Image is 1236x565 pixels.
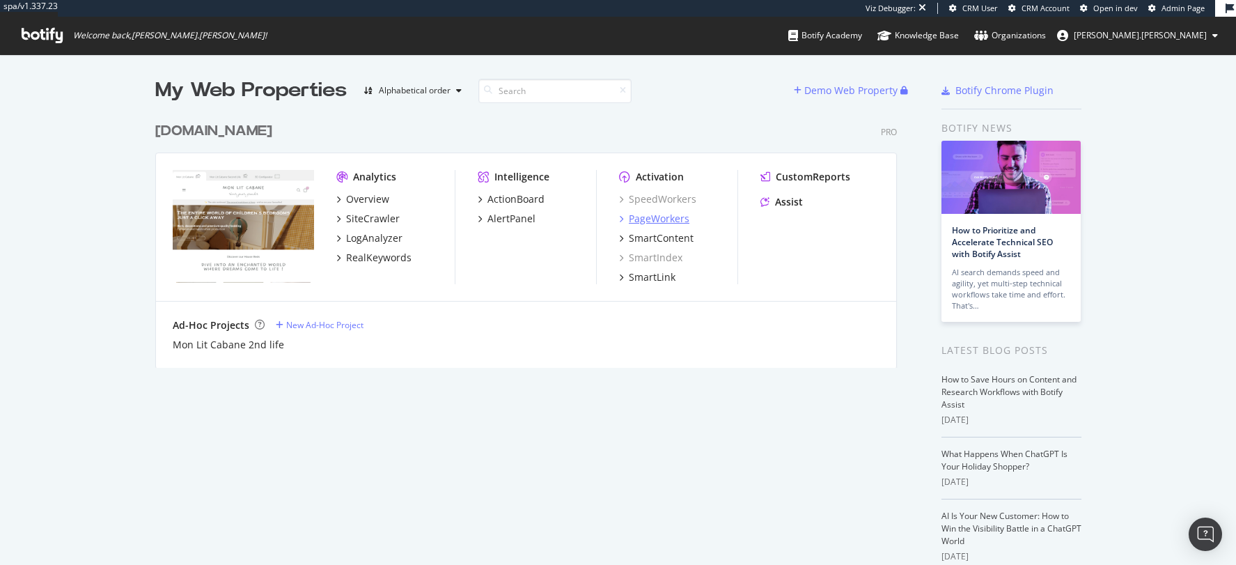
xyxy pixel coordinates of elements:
[1093,3,1138,13] span: Open in dev
[974,17,1046,54] a: Organizations
[619,270,675,284] a: SmartLink
[629,212,689,226] div: PageWorkers
[941,343,1081,358] div: Latest Blog Posts
[804,84,898,98] div: Demo Web Property
[952,224,1053,260] a: How to Prioritize and Accelerate Technical SEO with Botify Assist
[760,195,803,209] a: Assist
[346,231,402,245] div: LogAnalyzer
[619,192,696,206] a: SpeedWorkers
[1080,3,1138,14] a: Open in dev
[619,212,689,226] a: PageWorkers
[173,318,249,332] div: Ad-Hoc Projects
[336,251,412,265] a: RealKeywords
[379,86,451,95] div: Alphabetical order
[478,79,632,103] input: Search
[877,17,959,54] a: Knowledge Base
[788,29,862,42] div: Botify Academy
[336,192,389,206] a: Overview
[788,17,862,54] a: Botify Academy
[619,251,682,265] a: SmartIndex
[877,29,959,42] div: Knowledge Base
[1148,3,1205,14] a: Admin Page
[173,170,314,283] img: monlitcabane.com
[775,195,803,209] div: Assist
[636,170,684,184] div: Activation
[358,79,467,102] button: Alphabetical order
[346,192,389,206] div: Overview
[276,319,363,331] a: New Ad-Hoc Project
[974,29,1046,42] div: Organizations
[629,270,675,284] div: SmartLink
[949,3,998,14] a: CRM User
[346,251,412,265] div: RealKeywords
[941,476,1081,488] div: [DATE]
[941,448,1067,472] a: What Happens When ChatGPT Is Your Holiday Shopper?
[353,170,396,184] div: Analytics
[941,373,1077,410] a: How to Save Hours on Content and Research Workflows with Botify Assist
[941,84,1054,98] a: Botify Chrome Plugin
[346,212,400,226] div: SiteCrawler
[881,126,897,138] div: Pro
[619,231,694,245] a: SmartContent
[487,192,545,206] div: ActionBoard
[336,212,400,226] a: SiteCrawler
[155,105,908,368] div: grid
[494,170,549,184] div: Intelligence
[478,212,535,226] a: AlertPanel
[155,121,278,141] a: [DOMAIN_NAME]
[955,84,1054,98] div: Botify Chrome Plugin
[794,84,900,96] a: Demo Web Property
[73,30,267,41] span: Welcome back, [PERSON_NAME].[PERSON_NAME] !
[941,510,1081,547] a: AI Is Your New Customer: How to Win the Visibility Battle in a ChatGPT World
[1074,29,1207,41] span: melanie.muller
[1022,3,1070,13] span: CRM Account
[629,231,694,245] div: SmartContent
[286,319,363,331] div: New Ad-Hoc Project
[866,3,916,14] div: Viz Debugger:
[1046,24,1229,47] button: [PERSON_NAME].[PERSON_NAME]
[941,414,1081,426] div: [DATE]
[487,212,535,226] div: AlertPanel
[1008,3,1070,14] a: CRM Account
[941,121,1081,136] div: Botify news
[794,79,900,102] button: Demo Web Property
[1189,518,1222,551] div: Open Intercom Messenger
[941,141,1081,214] img: How to Prioritize and Accelerate Technical SEO with Botify Assist
[155,121,272,141] div: [DOMAIN_NAME]
[941,550,1081,563] div: [DATE]
[962,3,998,13] span: CRM User
[760,170,850,184] a: CustomReports
[776,170,850,184] div: CustomReports
[155,77,347,105] div: My Web Properties
[1161,3,1205,13] span: Admin Page
[173,338,284,352] a: Mon Lit Cabane 2nd life
[952,267,1070,311] div: AI search demands speed and agility, yet multi-step technical workflows take time and effort. Tha...
[478,192,545,206] a: ActionBoard
[336,231,402,245] a: LogAnalyzer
